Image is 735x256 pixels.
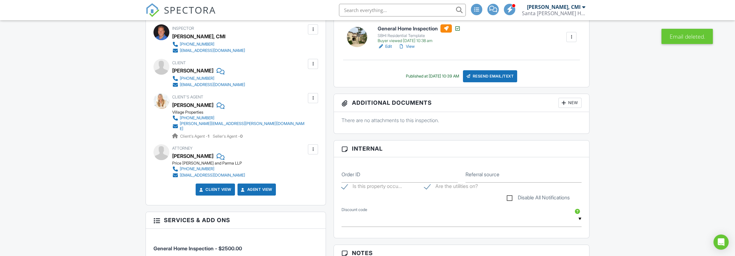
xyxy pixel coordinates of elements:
a: [PHONE_NUMBER] [172,166,245,172]
div: [EMAIL_ADDRESS][DOMAIN_NAME] [180,173,245,178]
a: Edit [378,43,392,50]
div: Village Properties [172,110,311,115]
div: Santa Barbara Home Inspector [522,10,585,16]
label: Referral source [465,171,499,178]
div: Open Intercom Messenger [713,234,729,250]
div: [PERSON_NAME] [172,66,213,75]
div: [PHONE_NUMBER] [180,166,214,172]
span: Inspector [172,26,194,31]
div: Buyer viewed [DATE] 10:38 am [378,38,461,43]
label: Discount code [341,207,367,213]
div: Resend Email/Text [463,70,517,82]
div: New [558,98,582,108]
div: Email deleted. [661,29,713,44]
a: [EMAIL_ADDRESS][DOMAIN_NAME] [172,47,245,54]
div: [PERSON_NAME], CMI [172,32,225,41]
p: There are no attachments to this inspection. [341,117,582,124]
label: Is this property occupied? [341,183,402,191]
a: [EMAIL_ADDRESS][DOMAIN_NAME] [172,82,245,88]
span: Attorney [172,146,192,151]
div: [EMAIL_ADDRESS][DOMAIN_NAME] [180,82,245,87]
a: Agent View [240,186,272,193]
label: Are the utilities on? [424,183,478,191]
a: SPECTORA [146,9,216,22]
span: Client's Agent [172,95,203,99]
span: General Home Inspection - $2500.00 [153,245,242,252]
div: Price [PERSON_NAME] and Parma LLP [172,161,250,166]
a: General Home Inspection SBHI Residential Template Buyer viewed [DATE] 10:38 am [378,24,461,43]
div: [PHONE_NUMBER] [180,76,214,81]
strong: 1 [208,134,209,139]
label: Disable All Notifications [507,195,570,203]
div: [EMAIL_ADDRESS][DOMAIN_NAME] [180,48,245,53]
div: Published at [DATE] 10:39 AM [406,74,459,79]
img: The Best Home Inspection Software - Spectora [146,3,159,17]
h6: General Home Inspection [378,24,461,33]
div: [PERSON_NAME], CMI [527,4,581,10]
strong: 0 [240,134,243,139]
a: [PERSON_NAME][EMAIL_ADDRESS][PERSON_NAME][DOMAIN_NAME] [172,121,306,131]
span: Seller's Agent - [213,134,243,139]
h3: Additional Documents [334,94,589,112]
h3: Services & Add ons [146,212,326,228]
div: [PERSON_NAME][EMAIL_ADDRESS][PERSON_NAME][DOMAIN_NAME] [180,121,306,131]
a: [PHONE_NUMBER] [172,41,245,47]
span: Client's Agent - [180,134,210,139]
a: Client View [198,186,231,193]
a: View [398,43,415,50]
a: [EMAIL_ADDRESS][DOMAIN_NAME] [172,172,245,178]
div: [PHONE_NUMBER] [180,42,214,47]
div: SBHI Residential Template [378,33,461,38]
div: [PHONE_NUMBER] [180,116,214,121]
input: Search everything... [339,4,466,16]
a: [PHONE_NUMBER] [172,115,306,121]
a: [PERSON_NAME] [172,100,213,110]
label: Order ID [341,171,360,178]
h3: Internal [334,140,589,157]
div: [PERSON_NAME] [172,151,213,161]
span: SPECTORA [164,3,216,16]
span: Client [172,60,186,65]
a: [PHONE_NUMBER] [172,75,245,82]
